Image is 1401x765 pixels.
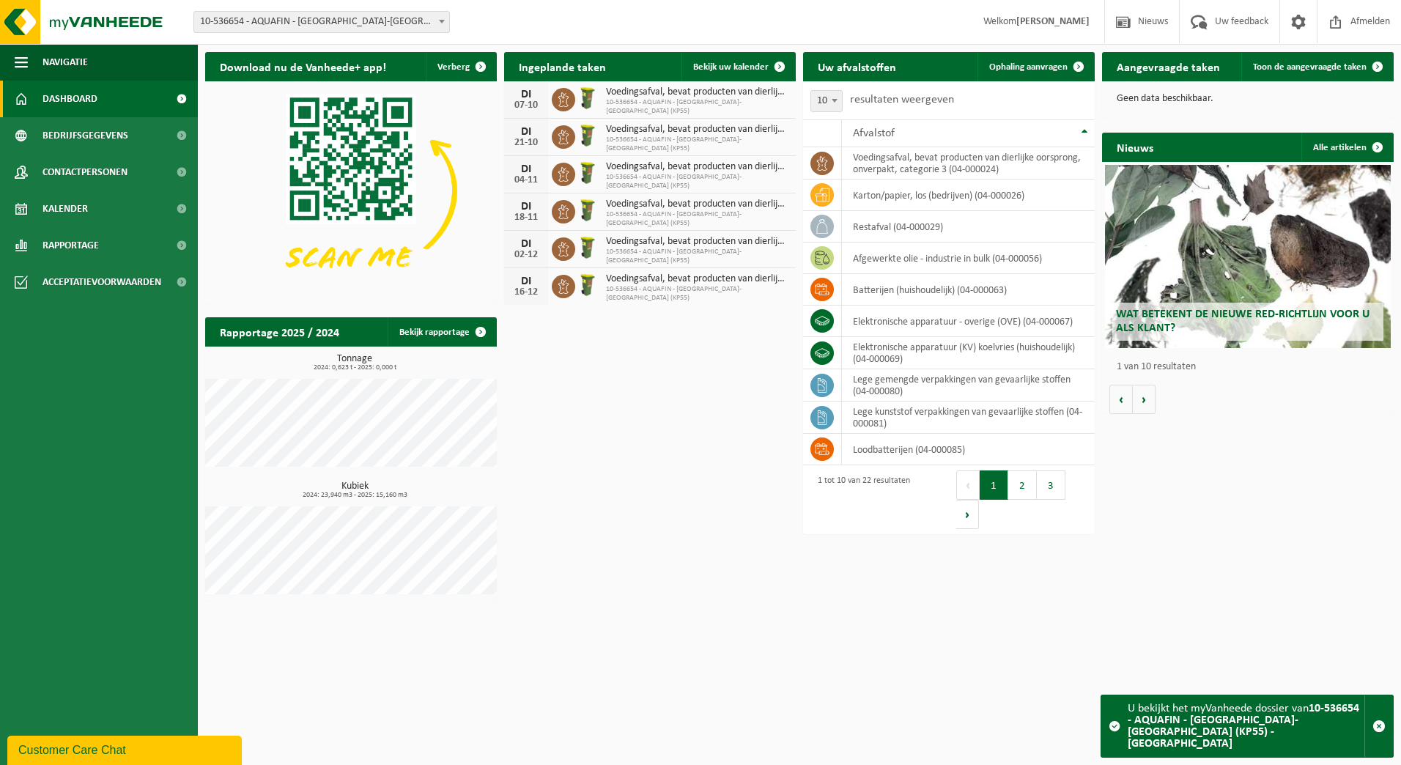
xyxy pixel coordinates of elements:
[693,62,769,72] span: Bekijk uw kalender
[811,91,842,111] span: 10
[1102,52,1235,81] h2: Aangevraagde taken
[575,160,600,185] img: WB-0060-HPE-GN-50
[42,154,127,191] span: Contactpersonen
[842,402,1095,434] td: lege kunststof verpakkingen van gevaarlijke stoffen (04-000081)
[842,211,1095,243] td: restafval (04-000029)
[977,52,1093,81] a: Ophaling aanvragen
[980,470,1008,500] button: 1
[842,147,1095,180] td: voedingsafval, bevat producten van dierlijke oorsprong, onverpakt, categorie 3 (04-000024)
[205,81,497,300] img: Download de VHEPlus App
[842,306,1095,337] td: elektronische apparatuur - overige (OVE) (04-000067)
[42,264,161,300] span: Acceptatievoorwaarden
[511,138,541,148] div: 21-10
[1008,470,1037,500] button: 2
[606,285,788,303] span: 10-536654 - AQUAFIN - [GEOGRAPHIC_DATA]-[GEOGRAPHIC_DATA] (KP55)
[194,12,449,32] span: 10-536654 - AQUAFIN - RWZI ANTWERPEN-NOORD (KP55) - ANTWERPEN
[606,124,788,136] span: Voedingsafval, bevat producten van dierlijke oorsprong, onverpakt, categorie 3
[42,81,97,117] span: Dashboard
[1105,165,1391,348] a: Wat betekent de nieuwe RED-richtlijn voor u als klant?
[511,201,541,212] div: DI
[1109,385,1133,414] button: Vorige
[511,89,541,100] div: DI
[842,434,1095,465] td: loodbatterijen (04-000085)
[42,117,128,154] span: Bedrijfsgegevens
[850,94,954,106] label: resultaten weergeven
[842,180,1095,211] td: karton/papier, los (bedrijven) (04-000026)
[42,227,99,264] span: Rapportage
[511,163,541,175] div: DI
[606,236,788,248] span: Voedingsafval, bevat producten van dierlijke oorsprong, onverpakt, categorie 3
[956,500,979,529] button: Next
[1102,133,1168,161] h2: Nieuws
[575,198,600,223] img: WB-0060-HPE-GN-50
[842,369,1095,402] td: lege gemengde verpakkingen van gevaarlijke stoffen (04-000080)
[956,470,980,500] button: Previous
[1253,62,1367,72] span: Toon de aangevraagde taken
[205,52,401,81] h2: Download nu de Vanheede+ app!
[1117,94,1379,104] p: Geen data beschikbaar.
[1117,362,1386,372] p: 1 van 10 resultaten
[853,127,895,139] span: Afvalstof
[606,173,788,191] span: 10-536654 - AQUAFIN - [GEOGRAPHIC_DATA]-[GEOGRAPHIC_DATA] (KP55)
[575,86,600,111] img: WB-0060-HPE-GN-50
[810,469,910,531] div: 1 tot 10 van 22 resultaten
[1037,470,1065,500] button: 3
[426,52,495,81] button: Verberg
[205,317,354,346] h2: Rapportage 2025 / 2024
[606,248,788,265] span: 10-536654 - AQUAFIN - [GEOGRAPHIC_DATA]-[GEOGRAPHIC_DATA] (KP55)
[606,273,788,285] span: Voedingsafval, bevat producten van dierlijke oorsprong, onverpakt, categorie 3
[842,274,1095,306] td: batterijen (huishoudelijk) (04-000063)
[1128,695,1364,757] div: U bekijkt het myVanheede dossier van
[606,98,788,116] span: 10-536654 - AQUAFIN - [GEOGRAPHIC_DATA]-[GEOGRAPHIC_DATA] (KP55)
[810,90,843,112] span: 10
[212,492,497,499] span: 2024: 23,940 m3 - 2025: 15,160 m3
[842,337,1095,369] td: elektronische apparatuur (KV) koelvries (huishoudelijk) (04-000069)
[511,238,541,250] div: DI
[511,250,541,260] div: 02-12
[1301,133,1392,162] a: Alle artikelen
[212,364,497,372] span: 2024: 0,623 t - 2025: 0,000 t
[212,354,497,372] h3: Tonnage
[42,44,88,81] span: Navigatie
[388,317,495,347] a: Bekijk rapportage
[504,52,621,81] h2: Ingeplande taken
[606,210,788,228] span: 10-536654 - AQUAFIN - [GEOGRAPHIC_DATA]-[GEOGRAPHIC_DATA] (KP55)
[575,123,600,148] img: WB-0060-HPE-GN-50
[606,199,788,210] span: Voedingsafval, bevat producten van dierlijke oorsprong, onverpakt, categorie 3
[437,62,470,72] span: Verberg
[1116,308,1369,334] span: Wat betekent de nieuwe RED-richtlijn voor u als klant?
[193,11,450,33] span: 10-536654 - AQUAFIN - RWZI ANTWERPEN-NOORD (KP55) - ANTWERPEN
[989,62,1068,72] span: Ophaling aanvragen
[1128,703,1359,750] strong: 10-536654 - AQUAFIN - [GEOGRAPHIC_DATA]-[GEOGRAPHIC_DATA] (KP55) - [GEOGRAPHIC_DATA]
[1133,385,1156,414] button: Volgende
[511,100,541,111] div: 07-10
[511,276,541,287] div: DI
[511,175,541,185] div: 04-11
[681,52,794,81] a: Bekijk uw kalender
[575,273,600,297] img: WB-0060-HPE-GN-50
[842,243,1095,274] td: afgewerkte olie - industrie in bulk (04-000056)
[7,733,245,765] iframe: chat widget
[606,86,788,98] span: Voedingsafval, bevat producten van dierlijke oorsprong, onverpakt, categorie 3
[511,212,541,223] div: 18-11
[606,161,788,173] span: Voedingsafval, bevat producten van dierlijke oorsprong, onverpakt, categorie 3
[1241,52,1392,81] a: Toon de aangevraagde taken
[1016,16,1090,27] strong: [PERSON_NAME]
[511,126,541,138] div: DI
[803,52,911,81] h2: Uw afvalstoffen
[606,136,788,153] span: 10-536654 - AQUAFIN - [GEOGRAPHIC_DATA]-[GEOGRAPHIC_DATA] (KP55)
[511,287,541,297] div: 16-12
[212,481,497,499] h3: Kubiek
[575,235,600,260] img: WB-0060-HPE-GN-50
[42,191,88,227] span: Kalender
